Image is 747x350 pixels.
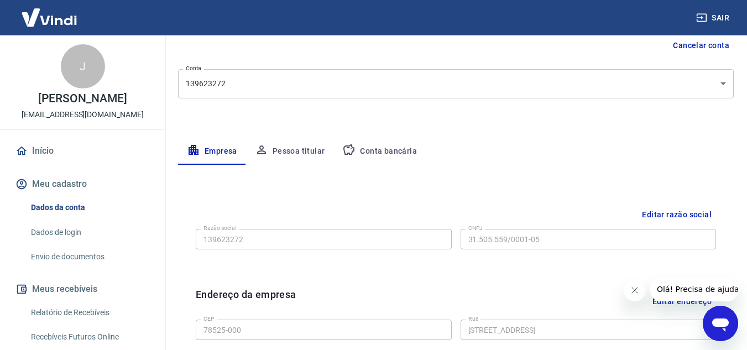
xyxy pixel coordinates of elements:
[27,245,152,268] a: Envio de documentos
[27,221,152,244] a: Dados de login
[203,315,214,323] label: CEP
[22,109,144,121] p: [EMAIL_ADDRESS][DOMAIN_NAME]
[61,44,105,88] div: J
[13,277,152,301] button: Meus recebíveis
[668,35,734,56] button: Cancelar conta
[703,306,738,341] iframe: Botão para abrir a janela de mensagens
[7,8,93,17] span: Olá! Precisa de ajuda?
[13,139,152,163] a: Início
[178,69,734,98] div: 139623272
[27,301,152,324] a: Relatório de Recebíveis
[38,93,127,105] p: [PERSON_NAME]
[694,8,734,28] button: Sair
[468,224,483,232] label: CNPJ
[650,277,738,301] iframe: Mensagem da empresa
[186,64,201,72] label: Conta
[203,224,236,232] label: Razão social
[624,279,646,301] iframe: Fechar mensagem
[333,138,426,165] button: Conta bancária
[196,287,296,315] h6: Endereço da empresa
[468,315,479,323] label: Rua
[178,138,246,165] button: Empresa
[27,196,152,219] a: Dados da conta
[27,326,152,348] a: Recebíveis Futuros Online
[13,1,85,34] img: Vindi
[13,172,152,196] button: Meu cadastro
[246,138,334,165] button: Pessoa titular
[638,205,716,225] button: Editar razão social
